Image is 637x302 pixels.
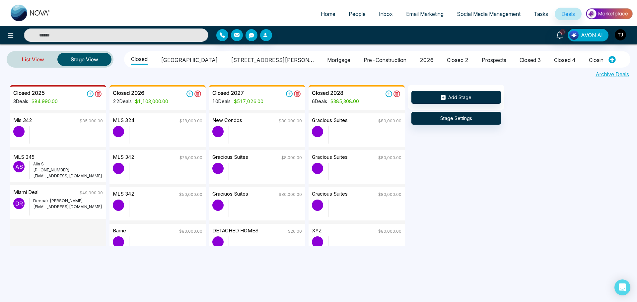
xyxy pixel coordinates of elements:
[560,29,566,35] span: 10+
[420,53,434,65] li: 2026
[312,117,348,126] p: Gracious suites
[447,53,468,65] li: closec 2
[614,279,630,295] div: Open Intercom Messenger
[179,155,202,161] p: $25,000.00
[179,192,202,198] p: $50,000.00
[312,153,348,163] p: Gracious suites
[13,98,58,105] p: 3 Deals
[312,190,348,200] p: Gracious suites
[57,53,111,66] button: Stage View
[179,228,202,234] p: $80,000.00
[13,117,32,126] p: mls 342
[212,98,263,105] p: 10 Deals
[615,29,626,40] img: User Avatar
[33,167,103,173] p: [PHONE_NUMBER]
[411,112,501,125] button: Stage Settings
[80,118,103,124] p: $35,000.00
[342,8,372,20] a: People
[349,11,366,17] span: People
[314,8,342,20] a: Home
[312,90,343,96] h5: Closed 2028
[231,98,263,104] span: $517,026.00
[13,161,25,172] p: A S
[113,153,134,163] p: MLS 342
[482,53,506,65] li: Prospects
[585,6,633,21] img: Market-place.gif
[131,52,148,65] li: Closed
[113,98,168,105] p: 22 Deals
[212,153,248,163] p: Gracious suites
[113,190,134,200] p: MLS 342
[11,5,50,21] img: Nova CRM Logo
[327,53,350,65] li: Mortgage
[179,118,202,124] p: $28,000.00
[312,227,322,236] p: XYZ
[457,11,521,17] span: Social Media Management
[406,11,444,17] span: Email Marketing
[80,190,103,196] p: $49,990.00
[372,8,399,20] a: Inbox
[13,153,35,161] p: MLS 345
[364,53,406,65] li: pre-construction
[13,198,25,209] p: D R
[281,155,302,161] p: $8,000.00
[527,8,555,20] a: Tasks
[589,53,609,65] li: Closings
[568,29,608,41] button: AVON AI
[321,11,335,17] span: Home
[212,190,248,200] p: Graciuos suites
[9,51,57,67] a: List View
[231,53,314,65] li: [STREET_ADDRESS][PERSON_NAME]
[132,98,168,104] span: $1,103,000.00
[13,189,38,198] p: Miami Deal
[378,118,401,124] p: $80,000.00
[161,53,218,65] li: [GEOGRAPHIC_DATA]
[555,8,582,20] a: Deals
[554,53,576,65] li: Closed 4
[33,173,103,179] p: [EMAIL_ADDRESS][DOMAIN_NAME]
[379,11,393,17] span: Inbox
[399,8,450,20] a: Email Marketing
[33,204,103,210] p: [EMAIL_ADDRESS][DOMAIN_NAME]
[569,30,579,40] img: Lead Flow
[279,118,302,124] p: $80,000.00
[212,117,242,126] p: New Condos
[212,227,258,236] p: DETACHED HOMES
[28,98,58,104] span: $84,990.00
[378,228,401,234] p: $80,000.00
[534,11,548,17] span: Tasks
[33,161,103,167] p: Alin S
[596,70,629,78] a: Archive Deals
[327,98,359,104] span: $385,308.00
[378,192,401,198] p: $80,000.00
[411,91,501,104] button: Add Stage
[113,117,134,126] p: MLS 324
[113,227,126,236] p: Barrie
[581,31,603,39] span: AVON AI
[279,192,302,198] p: $80,000.00
[378,155,401,161] p: $80,000.00
[450,8,527,20] a: Social Media Management
[288,228,302,234] p: $26.00
[552,29,568,40] a: 10+
[520,53,541,65] li: closed 3
[13,90,45,96] h5: Closed 2025
[312,98,359,105] p: 6 Deals
[561,11,575,17] span: Deals
[212,90,244,96] h5: Closed 2027
[113,90,144,96] h5: Closed 2026
[33,198,103,204] p: Deepak [PERSON_NAME]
